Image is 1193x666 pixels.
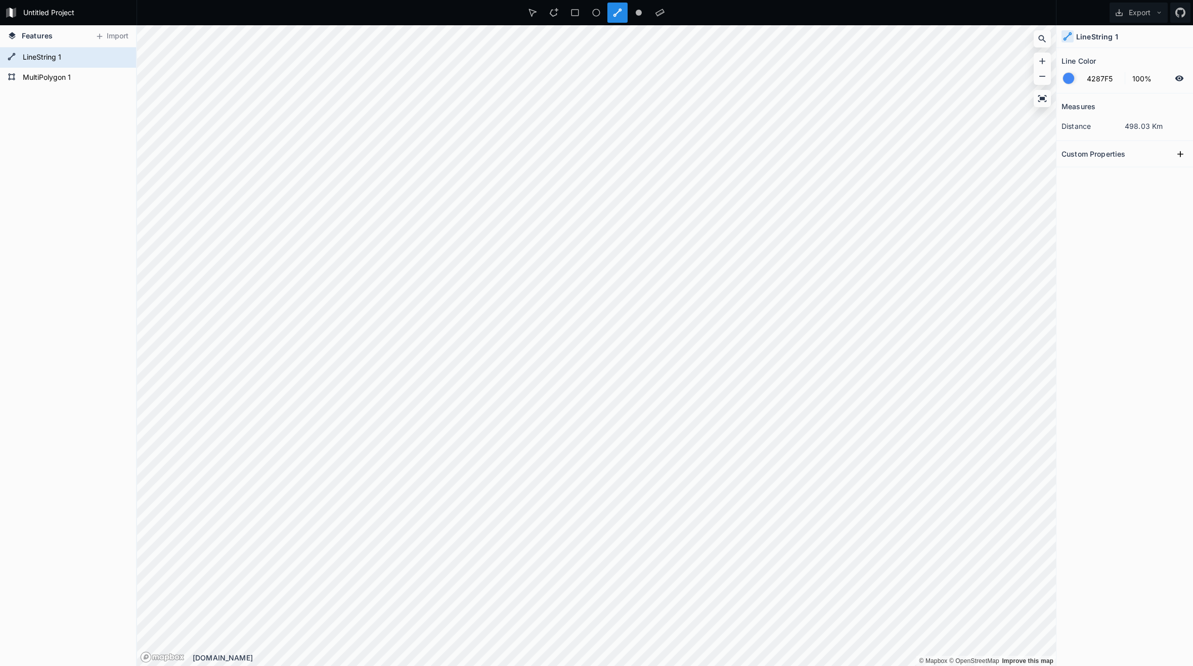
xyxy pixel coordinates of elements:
[1062,53,1096,69] h2: Line Color
[949,657,999,664] a: OpenStreetMap
[193,652,1056,663] div: [DOMAIN_NAME]
[1062,146,1125,162] h2: Custom Properties
[140,651,185,663] a: Mapbox logo
[1110,3,1168,23] button: Export
[1062,99,1095,114] h2: Measures
[1062,121,1125,131] dt: distance
[90,28,134,44] button: Import
[1002,657,1053,664] a: Map feedback
[1076,31,1118,42] h4: LineString 1
[22,30,53,41] span: Features
[919,657,947,664] a: Mapbox
[1125,121,1188,131] dd: 498.03 Km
